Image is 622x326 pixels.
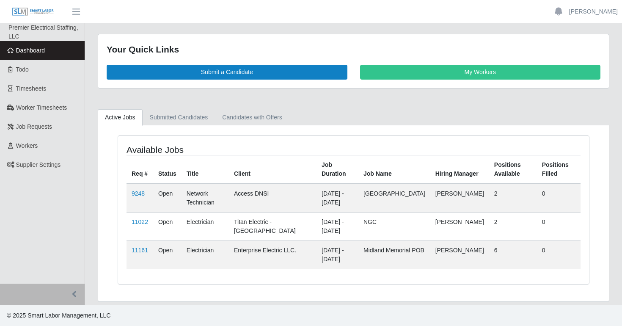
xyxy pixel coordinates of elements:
th: Hiring Manager [430,155,489,184]
td: Access DNSI [229,184,317,213]
a: 11022 [132,218,148,225]
td: 0 [537,212,581,240]
td: Open [153,184,182,213]
th: Positions Filled [537,155,581,184]
span: Todo [16,66,29,73]
th: Job Duration [317,155,358,184]
td: 2 [489,212,537,240]
th: Req # [127,155,153,184]
a: [PERSON_NAME] [569,7,618,16]
td: [GEOGRAPHIC_DATA] [358,184,430,213]
td: Open [153,240,182,269]
td: [DATE] - [DATE] [317,184,358,213]
a: My Workers [360,65,601,80]
td: [PERSON_NAME] [430,212,489,240]
td: [PERSON_NAME] [430,184,489,213]
span: Workers [16,142,38,149]
td: 2 [489,184,537,213]
td: Open [153,212,182,240]
div: Your Quick Links [107,43,600,56]
td: 0 [537,184,581,213]
span: Worker Timesheets [16,104,67,111]
h4: Available Jobs [127,144,308,155]
td: 6 [489,240,537,269]
td: [DATE] - [DATE] [317,240,358,269]
td: Electrician [182,212,229,240]
a: Active Jobs [98,109,143,126]
span: Supplier Settings [16,161,61,168]
a: 11161 [132,247,148,254]
td: 0 [537,240,581,269]
a: 9248 [132,190,145,197]
th: Positions Available [489,155,537,184]
th: Status [153,155,182,184]
th: Job Name [358,155,430,184]
span: Job Requests [16,123,52,130]
td: Enterprise Electric LLC. [229,240,317,269]
td: Midland Memorial POB [358,240,430,269]
img: SLM Logo [12,7,54,17]
td: [PERSON_NAME] [430,240,489,269]
a: Submit a Candidate [107,65,347,80]
a: Candidates with Offers [215,109,289,126]
td: Titan Electric - [GEOGRAPHIC_DATA] [229,212,317,240]
span: Dashboard [16,47,45,54]
td: Electrician [182,240,229,269]
td: NGC [358,212,430,240]
span: Timesheets [16,85,47,92]
td: [DATE] - [DATE] [317,212,358,240]
th: Title [182,155,229,184]
span: Premier Electrical Staffing, LLC [8,24,78,40]
td: Network Technician [182,184,229,213]
a: Submitted Candidates [143,109,215,126]
th: Client [229,155,317,184]
span: © 2025 Smart Labor Management, LLC [7,312,110,319]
